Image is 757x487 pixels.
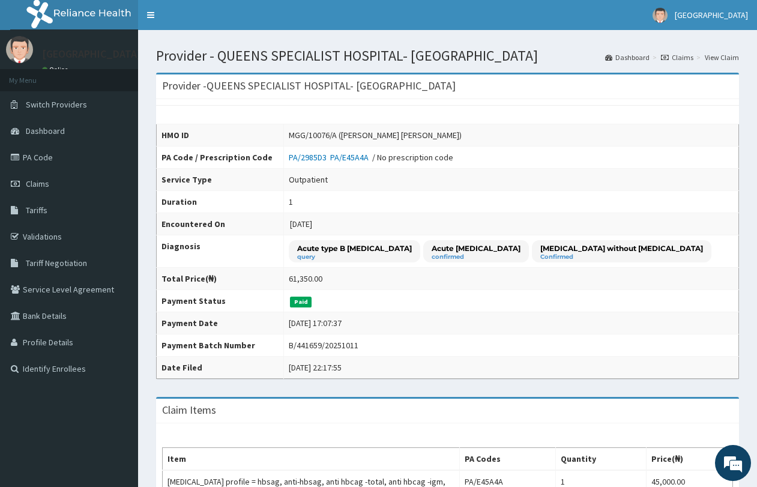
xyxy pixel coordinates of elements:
small: query [297,254,412,260]
th: Payment Status [157,290,284,312]
a: Claims [661,52,693,62]
a: Online [42,65,71,74]
img: User Image [653,8,668,23]
th: HMO ID [157,124,284,147]
th: Encountered On [157,213,284,235]
h3: Provider - QUEENS SPECIALIST HOSPITAL- [GEOGRAPHIC_DATA] [162,80,456,91]
a: Dashboard [605,52,650,62]
a: PA/2985D3 [289,152,330,163]
th: Duration [157,191,284,213]
th: Diagnosis [157,235,284,268]
p: Acute [MEDICAL_DATA] [432,243,520,253]
img: User Image [6,36,33,63]
h1: Provider - QUEENS SPECIALIST HOSPITAL- [GEOGRAPHIC_DATA] [156,48,739,64]
span: Claims [26,178,49,189]
th: Total Price(₦) [157,268,284,290]
a: View Claim [705,52,739,62]
div: Outpatient [289,174,328,186]
p: Acute type B [MEDICAL_DATA] [297,243,412,253]
div: B/441659/20251011 [289,339,358,351]
th: Payment Date [157,312,284,334]
div: 61,350.00 [289,273,322,285]
th: Service Type [157,169,284,191]
span: [GEOGRAPHIC_DATA] [675,10,748,20]
h3: Claim Items [162,405,216,416]
th: PA Codes [459,448,555,471]
p: [GEOGRAPHIC_DATA] [42,49,141,59]
th: Payment Batch Number [157,334,284,357]
div: / No prescription code [289,151,453,163]
span: Paid [290,297,312,307]
p: [MEDICAL_DATA] without [MEDICAL_DATA] [540,243,703,253]
div: 1 [289,196,293,208]
span: [DATE] [290,219,312,229]
small: confirmed [432,254,520,260]
th: PA Code / Prescription Code [157,147,284,169]
span: Dashboard [26,126,65,136]
th: Date Filed [157,357,284,379]
th: Price(₦) [646,448,733,471]
span: Tariffs [26,205,47,216]
div: MGG/10076/A ([PERSON_NAME] [PERSON_NAME]) [289,129,462,141]
div: [DATE] 17:07:37 [289,317,342,329]
div: [DATE] 22:17:55 [289,361,342,374]
small: Confirmed [540,254,703,260]
th: Quantity [556,448,646,471]
span: Switch Providers [26,99,87,110]
span: Tariff Negotiation [26,258,87,268]
th: Item [163,448,460,471]
a: PA/E45A4A [330,152,372,163]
